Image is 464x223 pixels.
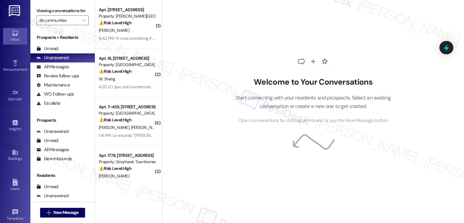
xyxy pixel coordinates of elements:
[36,82,70,88] div: Maintenance
[99,62,155,68] div: Property: [GEOGRAPHIC_DATA] Townhomes
[36,6,89,15] label: Viewing conversations for
[9,5,21,16] img: ResiDesk Logo
[36,193,69,199] div: Unanswered
[36,91,74,97] div: WO Follow-ups
[3,28,27,44] a: Inbox
[99,55,155,62] div: Apt. 16, [STREET_ADDRESS]
[3,117,27,134] a: Insights •
[36,184,58,190] div: Unread
[3,88,27,104] a: Site Visit •
[36,147,69,153] div: All Messages
[40,208,85,218] button: New Message
[36,156,72,162] div: New Inbounds
[36,128,69,135] div: Unanswered
[22,96,23,100] span: •
[99,20,132,25] strong: ⚠️ Risk Level: High
[36,64,69,70] div: All Messages
[23,215,24,220] span: •
[99,35,331,41] div: 6:42 PM: Hi I was wondering if you had an update on our buildings lights. They still aren't on. D...
[3,147,27,164] a: Buildings
[36,73,79,79] div: Review follow-ups
[27,66,28,71] span: •
[39,15,79,25] input: All communities
[99,110,155,117] div: Property: [GEOGRAPHIC_DATA]
[21,126,22,130] span: •
[30,117,95,123] div: Prospects
[99,152,155,159] div: Apt. 1778, [STREET_ADDRESS]
[226,77,400,87] h2: Welcome to Your Conversations
[131,125,161,130] span: [PERSON_NAME]
[99,173,129,179] span: [PERSON_NAME]
[46,210,51,215] i: 
[36,100,60,106] div: Escalate
[30,34,95,41] div: Prospects + Residents
[53,209,78,216] span: New Message
[30,172,95,179] div: Residents
[99,117,132,123] strong: ⚠️ Risk Level: High
[226,93,400,111] p: Start connecting with your residents and prospects. Select an existing conversation or create a n...
[3,177,27,194] a: Leads
[239,117,388,124] span: Open conversations by clicking on inboxes or use the New Message button
[36,46,58,52] div: Unread
[99,104,155,110] div: Apt. T~439, [STREET_ADDRESS]
[99,76,115,82] span: W. Sheng
[99,13,155,19] div: Property: [PERSON_NAME][GEOGRAPHIC_DATA]
[99,125,131,130] span: [PERSON_NAME]
[99,69,132,74] strong: ⚠️ Risk Level: High
[99,159,155,165] div: Property: Greyhawk Townhomes
[99,28,129,33] span: [PERSON_NAME]
[36,55,69,61] div: Unanswered
[99,7,155,13] div: Apt. [STREET_ADDRESS]
[82,18,85,23] i: 
[36,137,58,144] div: Unread
[99,166,132,171] strong: ⚠️ Risk Level: High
